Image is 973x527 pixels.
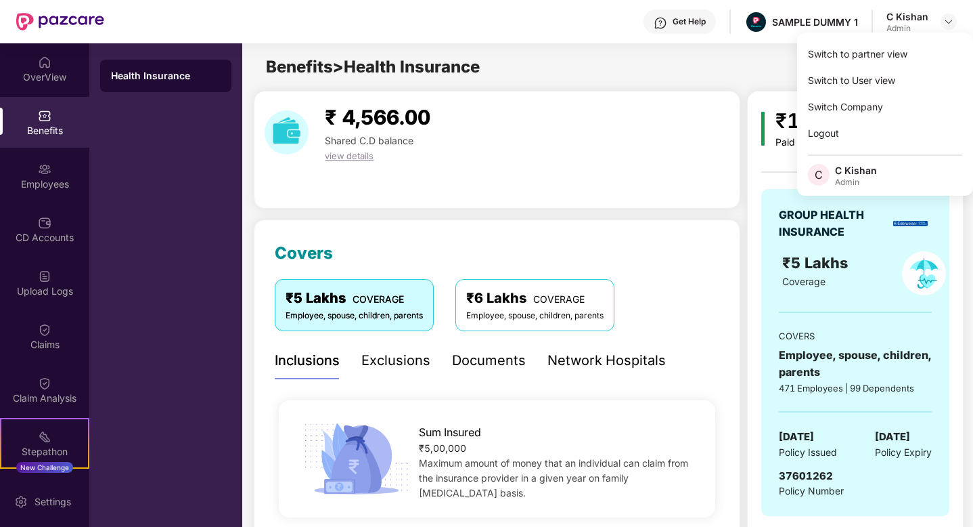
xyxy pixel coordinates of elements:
[893,221,928,226] img: insurerLogo
[886,10,928,23] div: C Kishan
[38,323,51,337] img: svg+xml;base64,PHN2ZyBpZD0iQ2xhaW0iIHhtbG5zPSJodHRwOi8vd3d3LnczLm9yZy8yMDAwL3N2ZyIgd2lkdGg9IjIwIi...
[797,67,973,93] div: Switch to User view
[466,288,604,309] div: ₹6 Lakhs
[779,445,837,460] span: Policy Issued
[325,150,374,161] span: view details
[1,445,88,459] div: Stepathon
[38,163,51,176] img: svg+xml;base64,PHN2ZyBpZD0iRW1wbG95ZWVzIiB4bWxucz0iaHR0cDovL3d3dy53My5vcmcvMjAwMC9zdmciIHdpZHRoPS...
[466,310,604,322] div: Employee, spouse, children, parents
[353,293,404,305] span: COVERAGE
[419,424,481,441] span: Sum Insured
[779,347,932,381] div: Employee, spouse, children, parents
[782,276,825,287] span: Coverage
[533,293,585,305] span: COVERAGE
[286,310,423,322] div: Employee, spouse, children, parents
[419,457,688,499] span: Maximum amount of money that an individual can claim from the insurance provider in a given year ...
[886,23,928,34] div: Admin
[16,13,104,30] img: New Pazcare Logo
[275,243,333,263] span: Covers
[797,120,973,146] div: Logout
[779,207,888,240] div: GROUP HEALTH INSURANCE
[16,462,73,473] div: New Challenge
[654,16,667,30] img: svg+xml;base64,PHN2ZyBpZD0iSGVscC0zMngzMiIgeG1sbnM9Imh0dHA6Ly93d3cudzMub3JnLzIwMDAvc3ZnIiB3aWR0aD...
[38,270,51,283] img: svg+xml;base64,PHN2ZyBpZD0iVXBsb2FkX0xvZ3MiIGRhdGEtbmFtZT0iVXBsb2FkIExvZ3MiIHhtbG5zPSJodHRwOi8vd3...
[547,350,666,371] div: Network Hospitals
[835,164,877,177] div: C Kishan
[673,16,706,27] div: Get Help
[775,105,875,137] div: ₹1,18,000
[38,430,51,444] img: svg+xml;base64,PHN2ZyB4bWxucz0iaHR0cDovL3d3dy53My5vcmcvMjAwMC9zdmciIHdpZHRoPSIyMSIgaGVpZ2h0PSIyMC...
[746,12,766,32] img: Pazcare_Alternative_logo-01-01.png
[902,251,946,295] img: policyIcon
[30,495,75,509] div: Settings
[815,167,823,183] span: C
[38,216,51,230] img: svg+xml;base64,PHN2ZyBpZD0iQ0RfQWNjb3VudHMiIGRhdGEtbmFtZT0iQ0QgQWNjb3VudHMiIHhtbG5zPSJodHRwOi8vd3...
[265,110,309,154] img: download
[419,441,695,456] div: ₹5,00,000
[779,485,844,497] span: Policy Number
[266,57,480,77] span: Benefits > Health Insurance
[38,109,51,123] img: svg+xml;base64,PHN2ZyBpZD0iQmVuZWZpdHMiIHhtbG5zPSJodHRwOi8vd3d3LnczLm9yZy8yMDAwL3N2ZyIgd2lkdGg9Ij...
[775,137,875,148] div: Paid premium
[325,105,430,129] span: ₹ 4,566.00
[875,445,932,460] span: Policy Expiry
[797,41,973,67] div: Switch to partner view
[779,469,833,482] span: 37601262
[111,69,221,83] div: Health Insurance
[299,419,413,499] img: icon
[452,350,526,371] div: Documents
[779,329,932,343] div: COVERS
[38,56,51,69] img: svg+xml;base64,PHN2ZyBpZD0iSG9tZSIgeG1sbnM9Imh0dHA6Ly93d3cudzMub3JnLzIwMDAvc3ZnIiB3aWR0aD0iMjAiIG...
[761,112,765,146] img: icon
[361,350,430,371] div: Exclusions
[779,381,932,395] div: 471 Employees | 99 Dependents
[779,429,814,445] span: [DATE]
[835,177,877,188] div: Admin
[325,135,413,146] span: Shared C.D balance
[772,16,858,28] div: SAMPLE DUMMY 1
[38,377,51,390] img: svg+xml;base64,PHN2ZyBpZD0iQ2xhaW0iIHhtbG5zPSJodHRwOi8vd3d3LnczLm9yZy8yMDAwL3N2ZyIgd2lkdGg9IjIwIi...
[875,429,910,445] span: [DATE]
[782,254,852,272] span: ₹5 Lakhs
[275,350,340,371] div: Inclusions
[286,288,423,309] div: ₹5 Lakhs
[797,93,973,120] div: Switch Company
[943,16,954,27] img: svg+xml;base64,PHN2ZyBpZD0iRHJvcGRvd24tMzJ4MzIiIHhtbG5zPSJodHRwOi8vd3d3LnczLm9yZy8yMDAwL3N2ZyIgd2...
[14,495,28,509] img: svg+xml;base64,PHN2ZyBpZD0iU2V0dGluZy0yMHgyMCIgeG1sbnM9Imh0dHA6Ly93d3cudzMub3JnLzIwMDAvc3ZnIiB3aW...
